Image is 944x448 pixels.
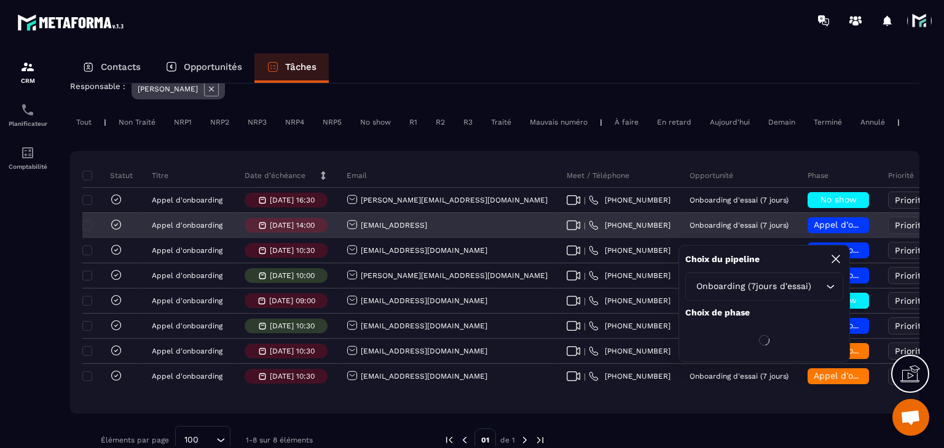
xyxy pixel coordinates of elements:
[589,220,671,230] a: [PHONE_NUMBER]
[184,61,242,72] p: Opportunités
[245,171,305,180] p: Date d’échéance
[584,296,586,306] span: |
[3,50,52,93] a: formationformationCRM
[704,115,756,129] div: Aujourd'hui
[589,271,671,280] a: [PHONE_NUMBER]
[70,82,125,91] p: Responsable :
[524,115,594,129] div: Mauvais numéro
[152,171,168,180] p: Titre
[459,434,470,446] img: prev
[584,322,586,331] span: |
[892,399,929,436] div: Ouvrir le chat
[279,115,310,129] div: NRP4
[535,434,546,446] img: next
[762,115,801,129] div: Demain
[254,53,329,83] a: Tâches
[895,245,926,255] span: Priorité
[203,433,213,447] input: Search for option
[567,171,629,180] p: Meet / Téléphone
[152,296,222,305] p: Appel d'onboarding
[3,77,52,84] p: CRM
[354,115,397,129] div: No show
[608,115,645,129] div: À faire
[17,11,128,34] img: logo
[104,118,106,126] p: |
[152,221,222,230] p: Appel d'onboarding
[895,296,926,306] span: Priorité
[457,115,479,129] div: R3
[895,346,926,356] span: Priorité
[270,372,315,380] p: [DATE] 10:30
[430,115,451,129] div: R2
[589,195,671,205] a: [PHONE_NUMBER]
[500,435,515,445] p: de 1
[589,371,671,381] a: [PHONE_NUMBER]
[285,61,317,72] p: Tâches
[690,196,789,204] p: Onboarding d'essai (7 jours)
[444,434,455,446] img: prev
[814,220,930,230] span: Appel d’onboarding planifié
[70,115,98,129] div: Tout
[204,115,235,129] div: NRP2
[685,307,843,319] p: Choix de phase
[895,321,926,331] span: Priorité
[584,347,586,356] span: |
[820,195,857,204] span: No show
[270,246,315,255] p: [DATE] 10:30
[20,102,35,117] img: scheduler
[242,115,273,129] div: NRP3
[270,347,315,355] p: [DATE] 10:30
[690,171,733,180] p: Opportunité
[317,115,348,129] div: NRP5
[20,60,35,74] img: formation
[693,280,814,293] span: Onboarding (7jours d'essai)
[270,271,315,280] p: [DATE] 10:00
[895,220,926,230] span: Priorité
[584,246,586,255] span: |
[347,171,367,180] p: Email
[584,221,586,230] span: |
[101,61,141,72] p: Contacts
[3,163,52,170] p: Comptabilité
[651,115,698,129] div: En retard
[897,118,900,126] p: |
[152,347,222,355] p: Appel d'onboarding
[152,246,222,255] p: Appel d'onboarding
[584,372,586,381] span: |
[246,436,313,444] p: 1-8 sur 8 éléments
[600,118,602,126] p: |
[814,371,937,380] span: Appel d’onboarding terminée
[685,253,760,265] p: Choix du pipeline
[485,115,517,129] div: Traité
[20,145,35,160] img: accountant
[589,321,671,331] a: [PHONE_NUMBER]
[70,53,153,83] a: Contacts
[270,221,315,230] p: [DATE] 14:00
[112,115,162,129] div: Non Traité
[270,322,315,330] p: [DATE] 10:30
[814,280,823,293] input: Search for option
[403,115,423,129] div: R1
[519,434,530,446] img: next
[589,296,671,306] a: [PHONE_NUMBER]
[270,196,315,204] p: [DATE] 16:30
[85,171,133,180] p: Statut
[3,136,52,179] a: accountantaccountantComptabilité
[584,196,586,205] span: |
[854,115,891,129] div: Annulé
[808,115,848,129] div: Terminé
[269,296,315,305] p: [DATE] 09:00
[584,271,586,280] span: |
[690,372,789,380] p: Onboarding d'essai (7 jours)
[101,436,169,444] p: Éléments par page
[153,53,254,83] a: Opportunités
[152,271,222,280] p: Appel d'onboarding
[808,171,828,180] p: Phase
[895,271,926,280] span: Priorité
[589,245,671,255] a: [PHONE_NUMBER]
[895,195,926,205] span: Priorité
[168,115,198,129] div: NRP1
[3,93,52,136] a: schedulerschedulerPlanificateur
[152,372,222,380] p: Appel d'onboarding
[690,221,789,230] p: Onboarding d'essai (7 jours)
